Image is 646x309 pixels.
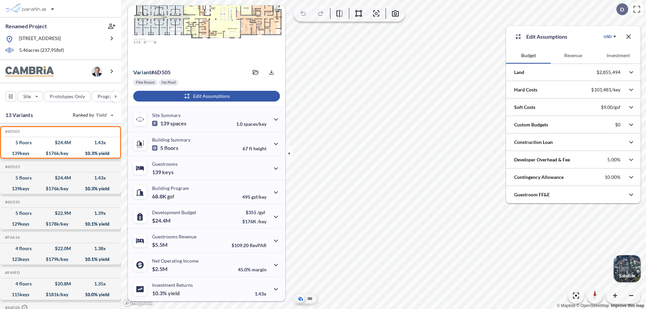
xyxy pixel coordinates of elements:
span: keys [162,169,174,176]
p: 5.00% [607,157,620,163]
button: Prototypes Only [44,91,91,102]
p: Edit Assumptions [526,33,567,41]
p: $5.5M [152,241,169,248]
p: $2.5M [152,266,169,272]
button: Edit Assumptions [133,91,280,102]
span: ft [249,146,252,151]
p: Site [23,93,31,100]
span: spaces/key [244,121,266,127]
button: Revenue [551,47,596,64]
span: RevPAR [250,242,266,248]
button: Ranked by Yield [67,110,118,120]
p: D [620,6,624,12]
button: Switcher ImageSatellite [614,255,641,282]
span: gsf/key [251,194,266,200]
p: 1.0 [236,121,266,127]
span: spaces [170,120,186,127]
button: Site [17,91,43,102]
h5: Click to copy the code [4,200,20,204]
a: Mapbox [557,303,575,308]
p: 1.43x [255,291,266,297]
p: 10.00% [605,174,620,180]
p: # 6d505 [133,69,171,76]
p: Satellite [619,273,635,278]
button: Budget [506,47,551,64]
a: Mapbox homepage [123,299,153,307]
p: Development Budget [152,209,196,215]
span: gsf [167,193,174,200]
span: yield [168,290,180,297]
p: $101,481/key [591,87,620,93]
p: Guestrooms [152,161,178,167]
button: Program [92,91,128,102]
p: Building Summary [152,137,190,143]
p: Developer Overhead & Fee [514,156,570,163]
p: Site Summary [152,112,181,118]
p: No Pool [161,80,176,85]
p: Contingency Allowance [514,174,564,181]
p: Hard Costs [514,86,537,93]
button: Aerial View [296,295,304,303]
div: USD [604,34,612,39]
p: $2,855,494 [597,69,620,75]
span: margin [252,267,266,272]
p: $24.4M [152,217,172,224]
img: Switcher Image [614,255,641,282]
span: floors [164,145,178,151]
p: Renamed Project [5,23,47,30]
p: $355 [242,209,266,215]
a: Improve this map [611,303,644,308]
p: Soft Costs [514,104,535,111]
p: $9.00/gsf [601,104,620,110]
p: 45.0% [238,267,266,272]
p: Guestroom FF&E [514,191,550,198]
img: user logo [92,66,102,77]
button: Investment [596,47,641,64]
p: Construction Loan [514,139,553,146]
span: Yield [96,112,107,118]
p: 5 [152,145,178,151]
h5: Click to copy the code [4,235,20,240]
p: 5.46 acres ( 237,958 sf) [19,47,64,54]
p: Flex Room [136,80,155,85]
p: Investment Returns [152,282,193,288]
p: [STREET_ADDRESS] [19,35,61,43]
h5: Click to copy the code [4,270,20,275]
button: Site Plan [306,295,314,303]
p: 67 [243,146,266,151]
p: Net Operating Income [152,258,199,264]
p: 13 Variants [5,111,33,119]
span: height [253,146,266,151]
p: Guestrooms Revenue [152,234,196,239]
p: Land [514,69,524,76]
p: 10.3% [152,290,180,297]
p: Building Program [152,185,189,191]
h5: Click to copy the code [4,129,20,134]
p: Program [98,93,116,100]
p: $109.20 [231,242,266,248]
p: Custom Budgets [514,121,548,128]
p: Prototypes Only [50,93,85,100]
p: 139 [152,169,174,176]
span: Variant [133,69,151,75]
p: 68.8K [152,193,174,200]
p: 495 [242,194,266,200]
img: BrandImage [5,66,54,77]
h5: Click to copy the code [4,164,20,169]
p: 139 [152,120,186,127]
p: $0 [615,122,620,128]
p: $176K [242,219,266,224]
a: OpenStreetMap [576,303,609,308]
span: /gsf [257,209,265,215]
span: /key [257,219,266,224]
